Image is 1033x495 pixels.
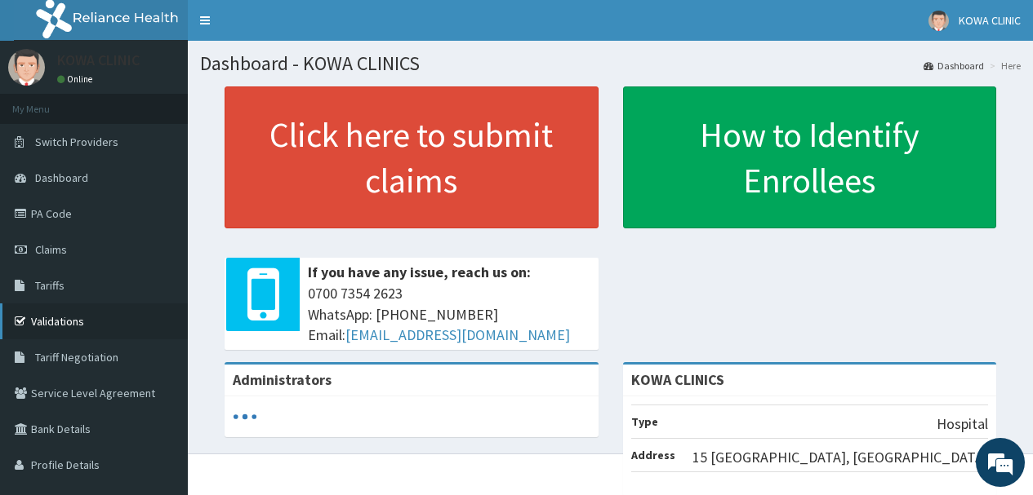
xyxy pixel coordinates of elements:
p: KOWA CLINIC [57,53,140,68]
a: Click here to submit claims [225,86,599,228]
span: Tariff Negotiation [35,350,118,365]
svg: audio-loading [233,404,257,429]
img: User Image [928,11,949,31]
span: Tariffs [35,278,65,293]
span: Switch Providers [35,135,118,149]
b: Address [631,448,675,462]
p: Hospital [937,413,988,435]
span: Claims [35,242,67,257]
li: Here [986,59,1021,73]
a: How to Identify Enrollees [623,86,997,228]
h1: Dashboard - KOWA CLINICS [200,53,1021,74]
span: KOWA CLINIC [959,13,1021,28]
a: [EMAIL_ADDRESS][DOMAIN_NAME] [345,325,570,344]
strong: KOWA CLINICS [631,370,724,389]
b: Type [631,414,658,429]
b: If you have any issue, reach us on: [308,263,531,281]
a: Dashboard [924,59,984,73]
img: User Image [8,49,45,86]
span: 0700 7354 2623 WhatsApp: [PHONE_NUMBER] Email: [308,283,590,346]
p: 15 [GEOGRAPHIC_DATA], [GEOGRAPHIC_DATA] [692,447,988,468]
a: Online [57,73,96,85]
b: Administrators [233,370,332,389]
span: Dashboard [35,170,88,185]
